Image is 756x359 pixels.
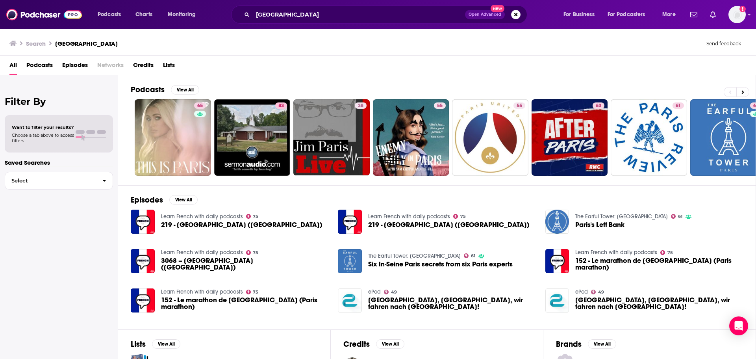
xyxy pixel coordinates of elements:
[556,339,582,349] h2: Brands
[608,9,645,20] span: For Podcasters
[434,102,446,109] a: 55
[368,213,450,220] a: Learn French with daily podcasts
[162,8,206,21] button: open menu
[575,297,743,310] span: [GEOGRAPHIC_DATA], [GEOGRAPHIC_DATA], wir fahren nach [GEOGRAPHIC_DATA]!
[26,59,53,75] a: Podcasts
[131,85,199,95] a: PodcastsView All
[563,9,595,20] span: For Business
[197,102,203,110] span: 65
[253,251,258,255] span: 75
[384,290,397,294] a: 49
[168,9,196,20] span: Monitoring
[678,215,682,218] span: 61
[687,8,700,21] a: Show notifications dropdown
[465,10,505,19] button: Open AdvancedNew
[253,215,258,218] span: 75
[676,102,681,110] span: 61
[598,290,604,294] span: 49
[5,172,113,190] button: Select
[152,339,180,349] button: View All
[131,85,165,95] h2: Podcasts
[358,102,363,110] span: 38
[368,253,461,259] a: The Earful Tower: Paris
[368,297,536,310] span: [GEOGRAPHIC_DATA], [GEOGRAPHIC_DATA], wir fahren nach [GEOGRAPHIC_DATA]!
[239,6,535,24] div: Search podcasts, credits, & more...
[368,288,381,295] a: ePod
[9,59,17,75] a: All
[338,210,362,234] img: 219 - Paris plage (Paris beach)
[368,221,530,228] span: 219 - [GEOGRAPHIC_DATA] ([GEOGRAPHIC_DATA])
[545,249,569,273] img: 152 - Le marathon de Paris (Paris marathon)
[98,9,121,20] span: Podcasts
[588,339,616,349] button: View All
[611,99,687,176] a: 61
[471,254,475,258] span: 61
[161,249,243,256] a: Learn French with daily podcasts
[376,339,404,349] button: View All
[491,5,505,12] span: New
[246,214,259,219] a: 75
[161,297,329,310] a: 152 - Le marathon de Paris (Paris marathon)
[368,221,530,228] a: 219 - Paris plage (Paris beach)
[131,210,155,234] img: 219 - Paris plage (Paris beach)
[278,102,284,110] span: 83
[55,40,118,47] h3: [GEOGRAPHIC_DATA]
[739,6,746,12] svg: Add a profile image
[131,195,163,205] h2: Episodes
[133,59,154,75] a: Credits
[163,59,175,75] a: Lists
[5,159,113,166] p: Saved Searches
[62,59,88,75] a: Episodes
[135,99,211,176] a: 65
[558,8,604,21] button: open menu
[135,9,152,20] span: Charts
[97,59,124,75] span: Networks
[545,288,569,312] a: Paris, Paris, wir fahren nach Paris!
[460,215,466,218] span: 75
[131,195,198,205] a: EpisodesView All
[368,261,513,268] span: Six In-Seine Paris secrets from six Paris experts
[545,210,569,234] img: Paris's Left Bank
[667,251,673,255] span: 75
[161,257,329,271] a: 3068 – Rue de Paris (Paris street)
[12,132,74,143] span: Choose a tab above to access filters.
[131,249,155,273] img: 3068 – Rue de Paris (Paris street)
[161,213,243,220] a: Learn French with daily podcasts
[355,102,367,109] a: 38
[452,99,528,176] a: 55
[131,288,155,312] img: 152 - Le marathon de Paris (Paris marathon)
[26,40,46,47] h3: Search
[5,96,113,107] h2: Filter By
[517,102,522,110] span: 55
[453,214,466,219] a: 75
[591,290,604,294] a: 49
[338,288,362,312] img: Paris, Paris, wir fahren nach Paris!
[729,316,748,335] div: Open Intercom Messenger
[293,99,370,176] a: 38
[253,290,258,294] span: 75
[214,99,291,176] a: 83
[728,6,746,23] button: Show profile menu
[169,195,198,205] button: View All
[161,288,243,295] a: Learn French with daily podcasts
[161,297,329,310] span: 152 - Le marathon de [GEOGRAPHIC_DATA] (Paris marathon)
[728,6,746,23] span: Logged in as Mallory813
[671,214,682,219] a: 61
[469,13,501,17] span: Open Advanced
[343,339,404,349] a: CreditsView All
[575,213,668,220] a: The Earful Tower: Paris
[532,99,608,176] a: 63
[593,102,604,109] a: 63
[246,290,259,294] a: 75
[6,7,82,22] a: Podchaser - Follow, Share and Rate Podcasts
